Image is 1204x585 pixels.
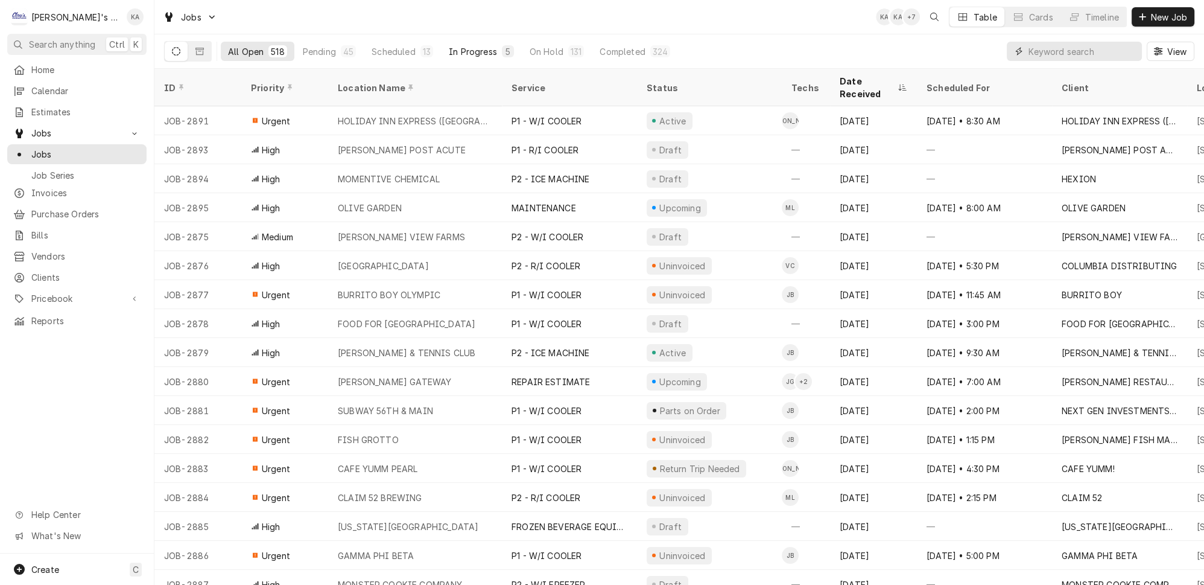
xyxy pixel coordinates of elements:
div: Korey Austin's Avatar [890,8,907,25]
div: JOB-2894 [154,164,241,193]
div: — [917,512,1052,541]
div: [DATE] [830,251,917,280]
span: Reports [31,315,141,327]
div: FOOD FOR [GEOGRAPHIC_DATA] [338,318,475,330]
div: JOB-2885 [154,512,241,541]
div: KA [890,8,907,25]
div: [DATE] • 2:15 PM [917,483,1052,512]
span: Jobs [31,127,122,139]
span: High [262,347,280,359]
div: Location Name [338,82,490,94]
div: COLUMBIA DISTRIBUTING [1062,260,1177,272]
div: — [917,135,1052,164]
a: Vendors [7,246,147,266]
div: — [782,222,830,251]
a: Go to Help Center [7,505,147,525]
a: Go to Jobs [158,7,222,27]
div: [US_STATE][GEOGRAPHIC_DATA] [338,520,478,533]
div: Timeline [1085,11,1119,24]
div: P2 - ICE MACHINE [512,173,590,185]
div: Uninvoiced [658,491,707,504]
div: Service [512,82,625,94]
span: Estimates [31,106,141,118]
div: MOMENTIVE CHEMICAL [338,173,440,185]
div: [DATE] [830,338,917,367]
div: JOB-2879 [154,338,241,367]
div: Pending [303,45,336,58]
div: Scheduled [372,45,415,58]
div: CAFE YUMM PEARL [338,462,417,475]
div: + 2 [795,373,812,390]
a: Go to Jobs [7,123,147,143]
div: P2 - ICE MACHINE [512,347,590,359]
div: GAMMA PHI BETA [1062,549,1138,562]
button: Open search [925,7,944,27]
div: 324 [653,45,668,58]
div: KA [127,8,144,25]
span: Urgent [262,404,290,417]
span: Pricebook [31,292,122,305]
div: Joey Brabb's Avatar [782,431,799,448]
div: [DATE] [830,483,917,512]
div: Clay's Refrigeration's Avatar [11,8,28,25]
div: MAINTENANCE [512,202,576,214]
div: [DATE] • 2:00 PM [917,396,1052,425]
span: Medium [262,231,293,243]
div: Joey Brabb's Avatar [782,344,799,361]
div: — [782,135,830,164]
div: JOB-2893 [154,135,241,164]
div: JOB-2875 [154,222,241,251]
div: JOB-2884 [154,483,241,512]
div: P1 - W/I COOLER [512,289,581,301]
div: CAFE YUMM! [1062,462,1115,475]
div: [DATE] [830,106,917,135]
a: Job Series [7,165,147,185]
div: Joey Brabb's Avatar [782,286,799,303]
span: Bills [31,229,141,241]
div: JB [782,547,799,564]
div: KA [876,8,893,25]
div: [DATE] [830,222,917,251]
div: [US_STATE][GEOGRAPHIC_DATA] [1062,520,1177,533]
div: REPAIR ESTIMATE [512,376,590,388]
div: GAMMA PHI BETA [338,549,414,562]
div: — [917,164,1052,193]
div: P1 - W/I COOLER [512,433,581,446]
div: Scheduled For [927,82,1040,94]
div: P1 - W/I COOLER [512,318,581,330]
div: FISH GROTTO [338,433,399,446]
span: What's New [31,529,139,542]
div: JG [782,373,799,390]
div: Priority [251,82,316,94]
span: Urgent [262,115,290,127]
div: P1 - W/I COOLER [512,115,581,127]
div: JOB-2895 [154,193,241,222]
a: Reports [7,311,147,331]
div: FROZEN BEVERAGE EQUIP REPAIR [512,520,627,533]
div: 5 [504,45,512,58]
div: [DATE] • 1:15 PM [917,425,1052,454]
div: Draft [657,318,683,330]
span: New Job [1149,11,1190,24]
span: Invoices [31,187,141,199]
span: High [262,260,280,272]
div: Upcoming [658,202,703,214]
span: High [262,202,280,214]
div: JOB-2883 [154,454,241,483]
div: JOB-2878 [154,309,241,338]
div: [DATE] [830,454,917,483]
div: JB [782,402,799,419]
div: BURRITO BOY [1062,289,1122,301]
a: Purchase Orders [7,204,147,224]
div: P1 - W/I COOLER [512,404,581,417]
span: Urgent [262,549,290,562]
a: Bills [7,225,147,245]
div: Return Trip Needed [658,462,741,475]
div: JOB-2882 [154,425,241,454]
div: Uninvoiced [658,433,707,446]
div: — [782,309,830,338]
div: Status [647,82,770,94]
div: [PERSON_NAME] POST ACUTE [1062,144,1177,156]
div: In Progress [449,45,497,58]
div: FOOD FOR [GEOGRAPHIC_DATA] [1062,318,1177,330]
